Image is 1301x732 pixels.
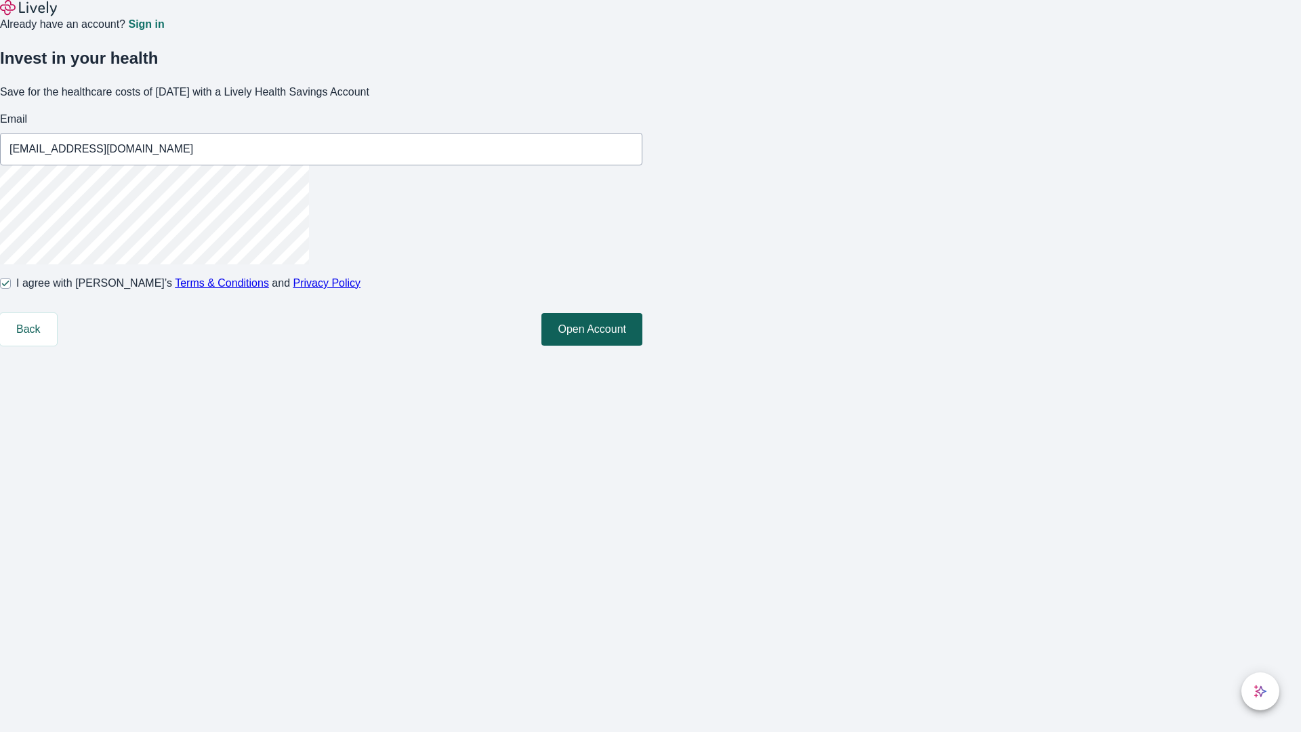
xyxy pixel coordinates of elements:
span: I agree with [PERSON_NAME]’s and [16,275,360,291]
button: Open Account [541,313,642,346]
svg: Lively AI Assistant [1254,685,1267,698]
button: chat [1241,672,1279,710]
a: Terms & Conditions [175,277,269,289]
a: Privacy Policy [293,277,361,289]
a: Sign in [128,19,164,30]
